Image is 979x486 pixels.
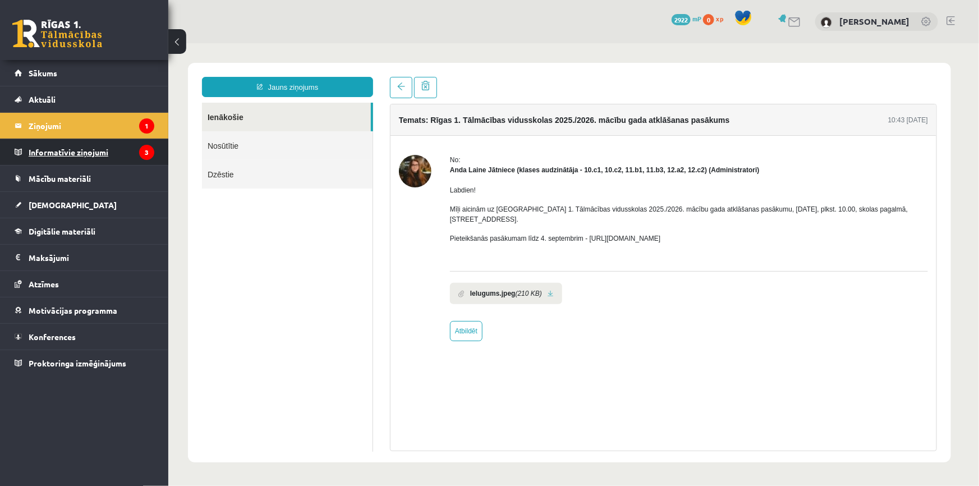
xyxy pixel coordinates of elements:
p: Labdien! [282,142,760,152]
i: 1 [139,118,154,134]
a: Mācību materiāli [15,166,154,191]
a: Konferences [15,324,154,350]
legend: Maksājumi [29,245,154,270]
a: Rīgas 1. Tālmācības vidusskola [12,20,102,48]
strong: Anda Laine Jātniece (klases audzinātāja - 10.c1, 10.c2, 11.b1, 11.b3, 12.a2, 12.c2) (Administratori) [282,123,591,131]
a: Ziņojumi1 [15,113,154,139]
img: Anda Laine Jātniece (klases audzinātāja - 10.c1, 10.c2, 11.b1, 11.b3, 12.a2, 12.c2) [231,112,263,144]
div: No: [282,112,760,122]
a: Atzīmes [15,271,154,297]
span: Motivācijas programma [29,305,117,315]
a: Ienākošie [34,59,203,88]
a: [DEMOGRAPHIC_DATA] [15,192,154,218]
a: Proktoringa izmēģinājums [15,350,154,376]
h4: Temats: Rīgas 1. Tālmācības vidusskolas 2025./2026. mācību gada atklāšanas pasākums [231,72,562,81]
legend: Informatīvie ziņojumi [29,139,154,165]
span: Digitālie materiāli [29,226,95,236]
a: 2922 mP [672,14,701,23]
div: 10:43 [DATE] [720,72,760,82]
a: Maksājumi [15,245,154,270]
img: Roberts Šmelds [821,17,832,28]
a: [PERSON_NAME] [839,16,909,27]
span: Sākums [29,68,57,78]
p: Mīļi aicinām uz [GEOGRAPHIC_DATA] 1. Tālmācības vidusskolas 2025./2026. mācību gada atklāšanas pa... [282,161,760,181]
span: Konferences [29,332,76,342]
a: Digitālie materiāli [15,218,154,244]
span: Aktuāli [29,94,56,104]
a: Jauns ziņojums [34,34,205,54]
span: mP [692,14,701,23]
a: Nosūtītie [34,88,204,117]
a: Sākums [15,60,154,86]
span: Mācību materiāli [29,173,91,184]
a: Atbildēt [282,278,314,298]
span: [DEMOGRAPHIC_DATA] [29,200,117,210]
p: Pieteikšanās pasākumam līdz 4. septembrim - [URL][DOMAIN_NAME] [282,190,760,200]
span: Proktoringa izmēģinājums [29,358,126,368]
a: Aktuāli [15,86,154,112]
i: 3 [139,145,154,160]
span: Atzīmes [29,279,59,289]
b: Ielugums.jpeg [302,245,347,255]
a: 0 xp [703,14,729,23]
span: 0 [703,14,714,25]
i: (210 KB) [347,245,374,255]
legend: Ziņojumi [29,113,154,139]
a: Motivācijas programma [15,297,154,323]
span: 2922 [672,14,691,25]
span: xp [716,14,723,23]
a: Informatīvie ziņojumi3 [15,139,154,165]
a: Dzēstie [34,117,204,145]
